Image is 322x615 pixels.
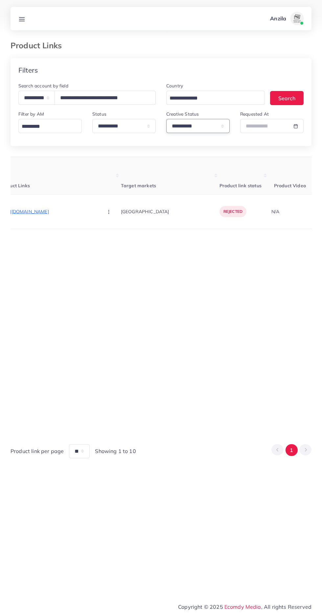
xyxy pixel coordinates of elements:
label: Status [92,111,106,117]
p: rejected [219,206,246,217]
div: Search for option [166,91,265,105]
div: N/A [271,208,279,215]
input: Search for option [167,93,256,103]
p: [GEOGRAPHIC_DATA] [121,204,219,219]
label: Requested At [240,111,269,117]
span: Product Video [274,183,306,189]
div: Search for option [18,119,82,133]
a: Ecomdy Media [224,604,261,610]
ul: Pagination [271,444,311,456]
span: Showing 1 to 10 [95,447,136,455]
input: Search for option [19,122,78,132]
h4: Filters [18,66,38,74]
label: Search account by field [18,82,68,89]
span: , All rights Reserved [261,603,311,611]
a: Anzilaavatar [266,12,306,25]
span: Product link status [219,183,262,189]
label: Creative Status [166,111,199,117]
button: Go to page 1 [286,444,298,456]
label: Filter by AM [18,111,44,117]
label: Country [166,82,183,89]
h3: Product Links [11,41,67,50]
p: Anzila [270,14,286,22]
button: Search [270,91,304,105]
span: Target markets [121,183,156,189]
span: Copyright © 2025 [178,603,311,611]
img: avatar [290,12,304,25]
span: Product link per page [11,447,64,455]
